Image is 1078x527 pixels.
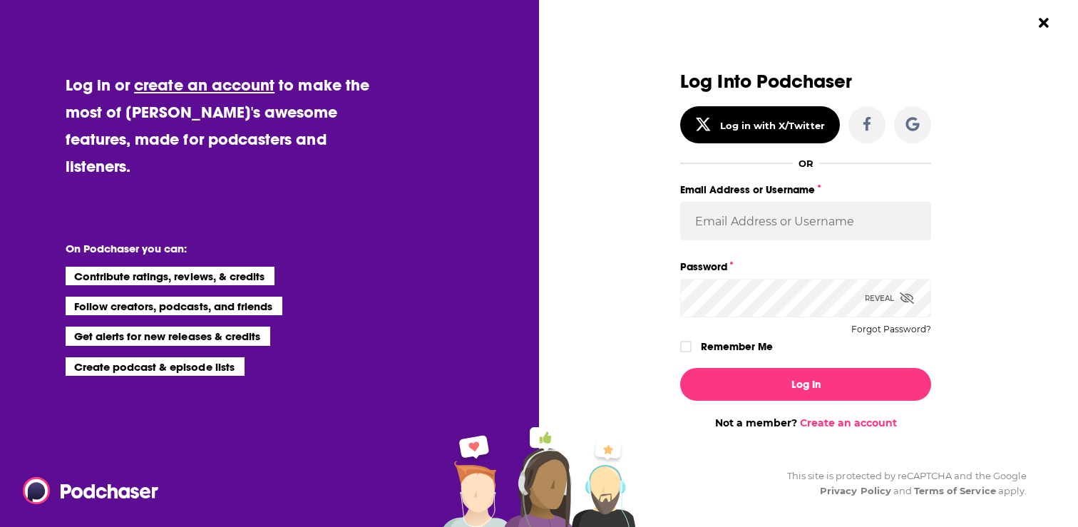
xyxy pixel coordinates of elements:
[701,337,773,356] label: Remember Me
[66,242,351,255] li: On Podchaser you can:
[776,469,1027,498] div: This site is protected by reCAPTCHA and the Google and apply.
[680,180,931,199] label: Email Address or Username
[865,279,914,317] div: Reveal
[66,327,270,345] li: Get alerts for new releases & credits
[799,158,813,169] div: OR
[851,324,931,334] button: Forgot Password?
[680,368,931,401] button: Log In
[720,120,825,131] div: Log in with X/Twitter
[23,477,148,504] a: Podchaser - Follow, Share and Rate Podcasts
[680,202,931,240] input: Email Address or Username
[680,106,840,143] button: Log in with X/Twitter
[66,267,275,285] li: Contribute ratings, reviews, & credits
[66,297,283,315] li: Follow creators, podcasts, and friends
[680,257,931,276] label: Password
[680,416,931,429] div: Not a member?
[66,357,245,376] li: Create podcast & episode lists
[134,75,274,95] a: create an account
[914,485,996,496] a: Terms of Service
[800,416,897,429] a: Create an account
[23,477,160,504] img: Podchaser - Follow, Share and Rate Podcasts
[680,71,931,92] h3: Log Into Podchaser
[820,485,891,496] a: Privacy Policy
[1030,9,1057,36] button: Close Button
